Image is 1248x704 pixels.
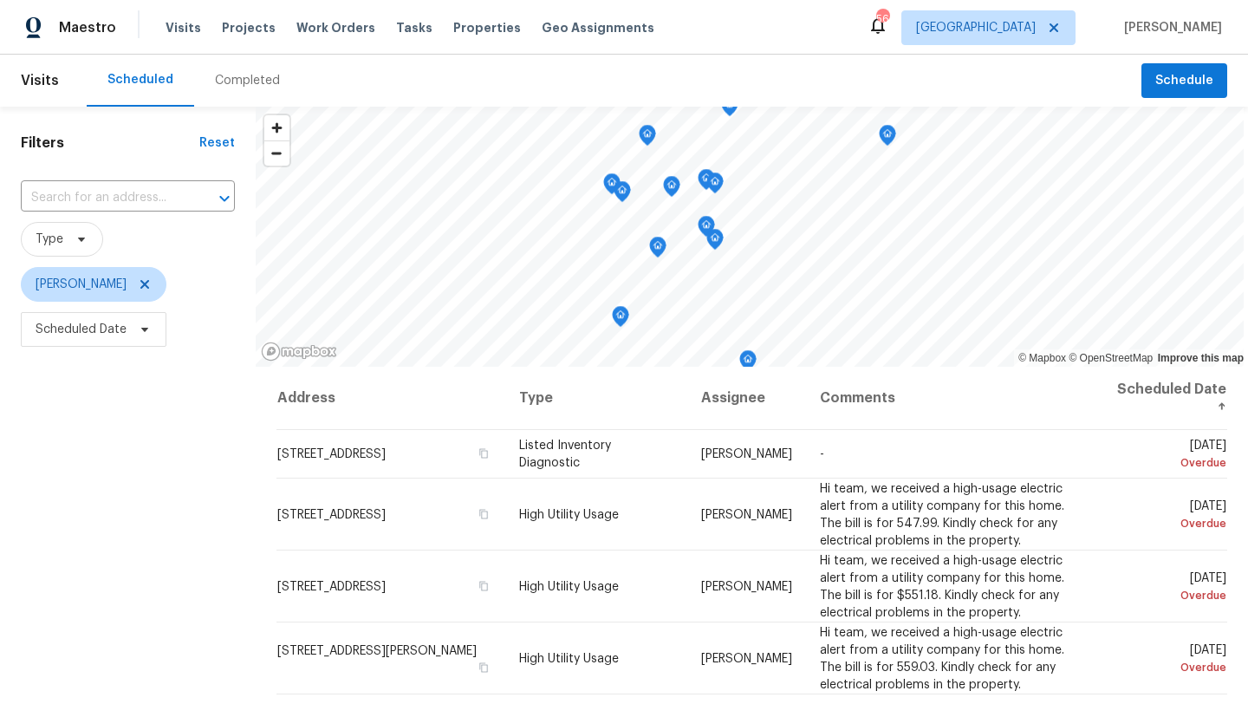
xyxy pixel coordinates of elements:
div: Map marker [698,169,715,196]
span: [DATE] [1106,440,1226,472]
button: Zoom in [264,115,289,140]
button: Copy Address [476,659,491,675]
div: Map marker [706,229,724,256]
h1: Filters [21,134,199,152]
span: [STREET_ADDRESS][PERSON_NAME] [277,644,477,656]
span: Maestro [59,19,116,36]
div: Map marker [721,95,738,122]
input: Search for an address... [21,185,186,212]
div: Overdue [1106,454,1226,472]
span: [DATE] [1106,499,1226,531]
span: [GEOGRAPHIC_DATA] [916,19,1036,36]
span: [STREET_ADDRESS] [277,448,386,460]
div: Map marker [639,125,656,152]
button: Schedule [1141,63,1227,99]
th: Type [505,367,688,430]
span: [PERSON_NAME] [36,276,127,293]
div: Map marker [739,350,757,377]
a: Mapbox homepage [261,342,337,362]
div: Overdue [1106,586,1226,603]
span: [PERSON_NAME] [701,448,792,460]
div: Map marker [614,181,631,208]
span: Projects [222,19,276,36]
span: High Utility Usage [519,508,619,520]
span: - [820,448,824,460]
div: 56 [876,10,888,28]
div: Reset [199,134,235,152]
span: [PERSON_NAME] [701,508,792,520]
div: Scheduled [107,71,173,88]
span: Properties [453,19,521,36]
span: Work Orders [296,19,375,36]
th: Comments [806,367,1091,430]
div: Overdue [1106,514,1226,531]
th: Address [276,367,505,430]
span: [STREET_ADDRESS] [277,580,386,592]
div: Overdue [1106,658,1226,675]
button: Copy Address [476,577,491,593]
span: Tasks [396,22,432,34]
span: Visits [166,19,201,36]
span: [PERSON_NAME] [701,580,792,592]
div: Map marker [706,173,724,199]
th: Scheduled Date ↑ [1092,367,1227,430]
div: Map marker [603,173,621,200]
div: Completed [215,72,280,89]
span: Hi team, we received a high-usage electric alert from a utility company for this home. The bill i... [820,482,1064,546]
span: Hi team, we received a high-usage electric alert from a utility company for this home. The bill i... [820,554,1064,618]
span: High Utility Usage [519,580,619,592]
span: Hi team, we received a high-usage electric alert from a utility company for this home. The bill i... [820,626,1064,690]
a: OpenStreetMap [1069,352,1153,364]
button: Open [212,186,237,211]
span: [DATE] [1106,643,1226,675]
span: [PERSON_NAME] [1117,19,1222,36]
div: Map marker [879,125,896,152]
span: [PERSON_NAME] [701,652,792,664]
span: Geo Assignments [542,19,654,36]
div: Map marker [612,306,629,333]
button: Copy Address [476,505,491,521]
span: Schedule [1155,70,1213,92]
span: Type [36,231,63,248]
span: [STREET_ADDRESS] [277,508,386,520]
a: Mapbox [1018,352,1066,364]
a: Improve this map [1158,352,1244,364]
span: Scheduled Date [36,321,127,338]
span: Visits [21,62,59,100]
span: High Utility Usage [519,652,619,664]
span: [DATE] [1106,571,1226,603]
th: Assignee [687,367,806,430]
canvas: Map [256,107,1244,367]
button: Zoom out [264,140,289,166]
button: Copy Address [476,446,491,461]
div: Map marker [698,216,715,243]
span: Zoom out [264,141,289,166]
div: Map marker [663,176,680,203]
div: Map marker [649,237,666,264]
span: Listed Inventory Diagnostic [519,440,611,469]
